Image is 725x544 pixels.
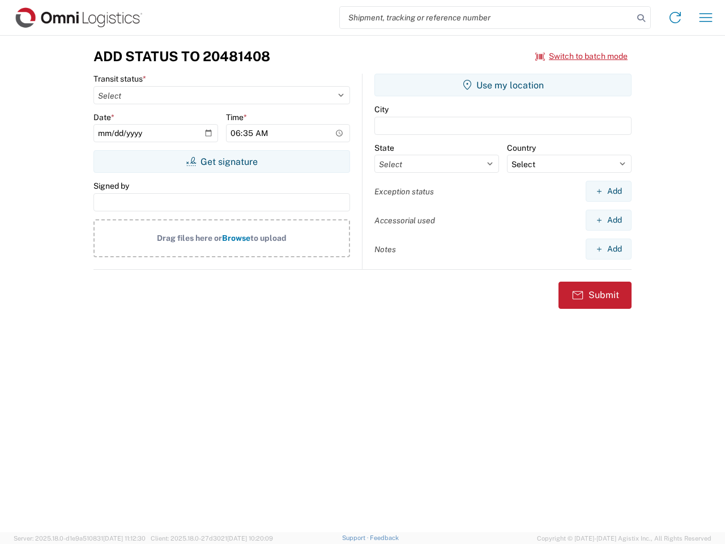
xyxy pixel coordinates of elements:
[151,535,273,542] span: Client: 2025.18.0-27d3021
[374,244,396,254] label: Notes
[586,181,632,202] button: Add
[537,533,711,543] span: Copyright © [DATE]-[DATE] Agistix Inc., All Rights Reserved
[14,535,146,542] span: Server: 2025.18.0-d1e9a510831
[586,210,632,231] button: Add
[250,233,287,243] span: to upload
[93,150,350,173] button: Get signature
[507,143,536,153] label: Country
[222,233,250,243] span: Browse
[93,181,129,191] label: Signed by
[93,74,146,84] label: Transit status
[374,143,394,153] label: State
[374,104,389,114] label: City
[370,534,399,541] a: Feedback
[226,112,247,122] label: Time
[586,239,632,260] button: Add
[227,535,273,542] span: [DATE] 10:20:09
[93,48,270,65] h3: Add Status to 20481408
[535,47,628,66] button: Switch to batch mode
[103,535,146,542] span: [DATE] 11:12:30
[342,534,370,541] a: Support
[374,215,435,226] label: Accessorial used
[374,186,434,197] label: Exception status
[340,7,633,28] input: Shipment, tracking or reference number
[558,282,632,309] button: Submit
[93,112,114,122] label: Date
[157,233,222,243] span: Drag files here or
[374,74,632,96] button: Use my location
